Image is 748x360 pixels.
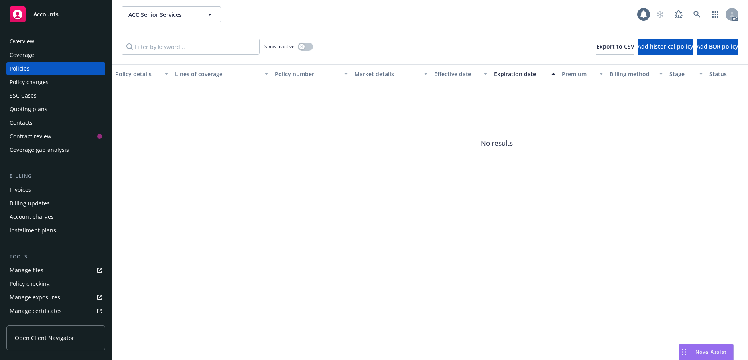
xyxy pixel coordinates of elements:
div: Installment plans [10,224,56,237]
span: Nova Assist [695,348,727,355]
div: Policies [10,62,30,75]
div: Coverage [10,49,34,61]
a: Policy checking [6,277,105,290]
div: Invoices [10,183,31,196]
div: Expiration date [494,70,547,78]
a: Installment plans [6,224,105,237]
span: Open Client Navigator [15,334,74,342]
a: Report a Bug [671,6,687,22]
a: Contract review [6,130,105,143]
div: Policy number [275,70,339,78]
div: Stage [669,70,694,78]
div: Overview [10,35,34,48]
div: Policy details [115,70,160,78]
button: Lines of coverage [172,64,272,83]
div: Billing updates [10,197,50,210]
a: Search [689,6,705,22]
span: Add historical policy [638,43,693,50]
button: Market details [351,64,431,83]
div: Quoting plans [10,103,47,116]
a: Start snowing [652,6,668,22]
span: ACC Senior Services [128,10,197,19]
div: Premium [562,70,594,78]
button: Add BOR policy [697,39,738,55]
div: Market details [354,70,419,78]
div: Manage claims [10,318,50,331]
div: Manage exposures [10,291,60,304]
div: Drag to move [679,344,689,360]
div: Effective date [434,70,479,78]
a: Switch app [707,6,723,22]
div: Billing [6,172,105,180]
input: Filter by keyword... [122,39,260,55]
a: Manage files [6,264,105,277]
div: Policy checking [10,277,50,290]
div: Contacts [10,116,33,129]
div: Tools [6,253,105,261]
div: Manage files [10,264,43,277]
div: Policy changes [10,76,49,89]
div: Contract review [10,130,51,143]
button: Premium [559,64,606,83]
a: Policy changes [6,76,105,89]
a: Coverage [6,49,105,61]
button: Stage [666,64,706,83]
div: SSC Cases [10,89,37,102]
a: Manage exposures [6,291,105,304]
button: Export to CSV [596,39,634,55]
a: Accounts [6,3,105,26]
button: Effective date [431,64,491,83]
a: Overview [6,35,105,48]
a: Coverage gap analysis [6,144,105,156]
button: ACC Senior Services [122,6,221,22]
button: Billing method [606,64,666,83]
a: Contacts [6,116,105,129]
button: Expiration date [491,64,559,83]
button: Policy details [112,64,172,83]
div: Coverage gap analysis [10,144,69,156]
a: Quoting plans [6,103,105,116]
button: Add historical policy [638,39,693,55]
a: SSC Cases [6,89,105,102]
a: Billing updates [6,197,105,210]
a: Manage claims [6,318,105,331]
span: Export to CSV [596,43,634,50]
div: Account charges [10,210,54,223]
div: Manage certificates [10,305,62,317]
div: Billing method [610,70,654,78]
span: Add BOR policy [697,43,738,50]
button: Policy number [272,64,351,83]
a: Manage certificates [6,305,105,317]
a: Policies [6,62,105,75]
div: Lines of coverage [175,70,260,78]
button: Nova Assist [679,344,734,360]
span: Show inactive [264,43,295,50]
a: Invoices [6,183,105,196]
span: Accounts [33,11,59,18]
a: Account charges [6,210,105,223]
